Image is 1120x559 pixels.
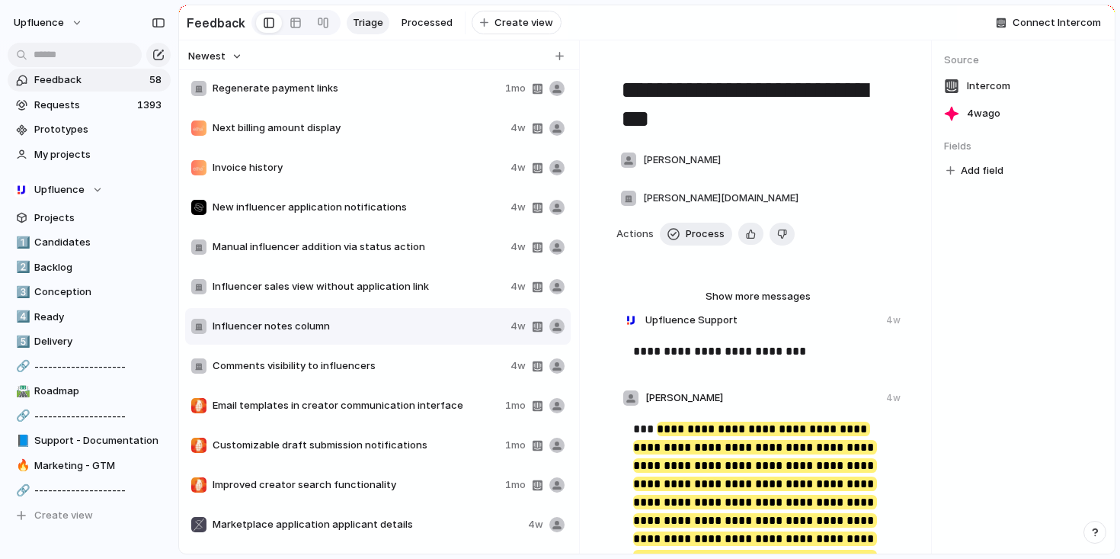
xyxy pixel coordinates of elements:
[8,355,171,378] a: 🔗--------------------
[967,106,1000,121] span: 4w ago
[510,120,526,136] span: 4w
[16,432,27,450] div: 📘
[16,234,27,252] div: 1️⃣
[16,407,27,425] div: 🔗
[34,284,165,300] span: Conception
[16,333,27,351] div: 5️⃣
[944,75,1102,97] a: Intercom
[645,390,723,406] span: [PERSON_NAME]
[8,429,171,452] a: 📘Support - Documentation
[395,11,459,34] a: Processed
[186,47,245,66] button: Newest
[213,160,504,175] span: Invoice history
[967,79,1010,94] span: Intercom
[643,191,798,206] span: [PERSON_NAME][DOMAIN_NAME]
[34,72,145,88] span: Feedback
[34,433,165,448] span: Support - Documentation
[510,358,526,374] span: 4w
[34,147,165,162] span: My projects
[34,483,165,498] span: --------------------
[510,239,526,255] span: 4w
[616,148,725,172] button: [PERSON_NAME]
[213,319,504,334] span: Influencer notes column
[944,139,1102,154] span: Fields
[1013,15,1101,31] span: Connect Intercom
[8,306,171,329] a: 4️⃣Ready
[16,308,27,326] div: 4️⃣
[34,334,165,349] span: Delivery
[16,383,27,400] div: 🛣️
[213,279,504,294] span: Influencer sales view without application link
[34,508,93,523] span: Create view
[137,98,165,113] span: 1393
[990,11,1107,34] button: Connect Intercom
[16,358,27,375] div: 🔗
[616,226,654,242] span: Actions
[472,11,562,35] button: Create view
[8,118,171,141] a: Prototypes
[347,11,389,34] a: Triage
[510,200,526,215] span: 4w
[34,235,165,250] span: Candidates
[187,14,245,32] h2: Feedback
[510,319,526,334] span: 4w
[8,281,171,304] div: 3️⃣Conception
[8,178,171,201] button: Upfluence
[667,287,850,307] button: Show more messages
[616,186,802,210] button: [PERSON_NAME][DOMAIN_NAME]
[14,235,29,250] button: 1️⃣
[643,153,721,168] span: [PERSON_NAME]
[213,438,499,453] span: Customizable draft submission notifications
[770,223,795,246] button: Delete
[944,161,1006,181] button: Add field
[16,259,27,276] div: 2️⃣
[660,223,732,246] button: Process
[8,405,171,428] a: 🔗--------------------
[213,477,499,493] span: Improved creator search functionality
[8,455,171,477] a: 🔥Marketing - GTM
[213,239,504,255] span: Manual influencer addition via status action
[213,358,504,374] span: Comments visibility to influencers
[8,479,171,502] a: 🔗--------------------
[34,122,165,137] span: Prototypes
[14,310,29,325] button: 4️⃣
[528,517,543,532] span: 4w
[505,438,526,453] span: 1mo
[34,359,165,374] span: --------------------
[213,120,504,136] span: Next billing amount display
[14,260,29,275] button: 2️⃣
[8,380,171,403] a: 🛣️Roadmap
[34,458,165,474] span: Marketing - GTM
[34,260,165,275] span: Backlog
[510,279,526,294] span: 4w
[7,11,91,35] button: Upfluence
[34,384,165,399] span: Roadmap
[14,384,29,399] button: 🛣️
[8,504,171,527] button: Create view
[213,200,504,215] span: New influencer application notifications
[14,334,29,349] button: 5️⃣
[961,163,1003,178] span: Add field
[645,313,738,328] span: Upfluence Support
[886,391,901,405] div: 4w
[8,143,171,166] a: My projects
[213,81,499,96] span: Regenerate payment links
[8,231,171,254] a: 1️⃣Candidates
[505,81,526,96] span: 1mo
[402,15,453,31] span: Processed
[34,310,165,325] span: Ready
[16,457,27,474] div: 🔥
[8,69,171,92] a: Feedback58
[886,313,901,327] div: 4w
[353,15,383,31] span: Triage
[14,409,29,424] button: 🔗
[505,398,526,413] span: 1mo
